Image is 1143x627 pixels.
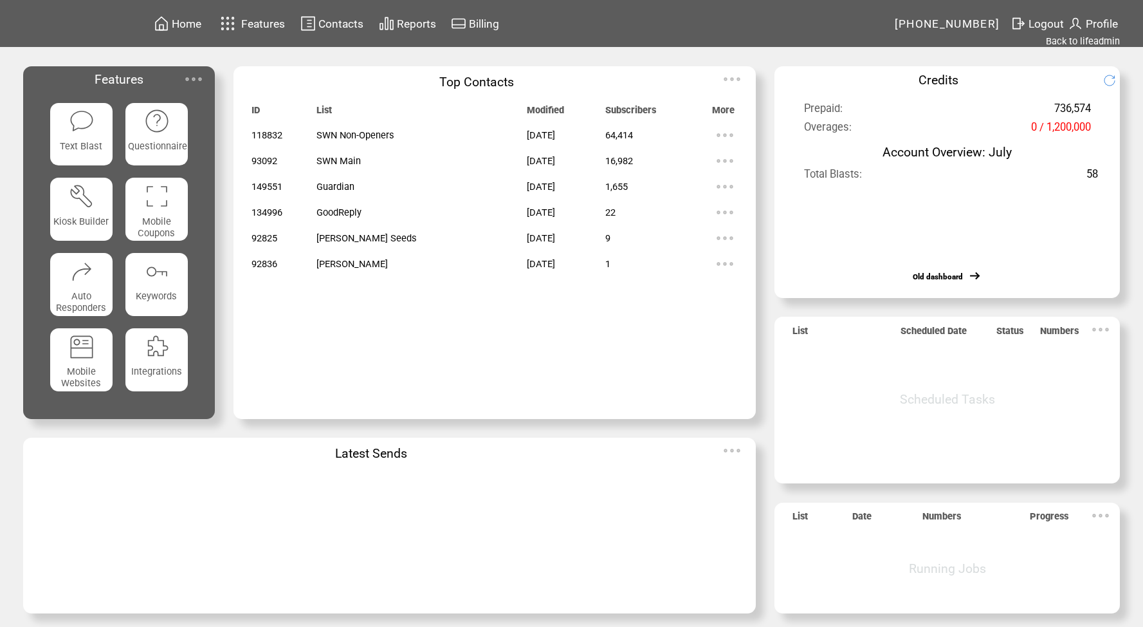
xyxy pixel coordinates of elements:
[712,122,738,148] img: ellypsis.svg
[69,259,95,285] img: auto-responders.svg
[152,14,203,33] a: Home
[241,17,285,30] span: Features
[1088,503,1113,529] img: ellypsis.svg
[125,103,188,165] a: Questionnaire
[527,232,555,244] span: [DATE]
[53,216,109,227] span: Kiosk Builder
[1029,17,1064,30] span: Logout
[1068,15,1083,32] img: profile.svg
[144,108,170,134] img: questionnaire.svg
[804,168,862,187] span: Total Blasts:
[712,174,738,200] img: ellypsis.svg
[1088,317,1113,342] img: ellypsis.svg
[852,510,872,529] span: Date
[913,272,963,281] a: Old dashboard
[125,328,188,391] a: Integrations
[138,216,175,239] span: Mobile Coupons
[895,17,1000,30] span: [PHONE_NUMBER]
[251,104,260,122] span: ID
[251,155,277,167] span: 93092
[901,325,967,343] span: Scheduled Date
[882,145,1012,160] span: Account Overview: July
[1086,17,1118,30] span: Profile
[605,232,610,244] span: 9
[50,103,113,165] a: Text Blast
[469,17,499,30] span: Billing
[996,325,1023,343] span: Status
[527,104,564,122] span: Modified
[379,15,394,32] img: chart.svg
[217,13,239,34] img: features.svg
[605,129,633,141] span: 64,414
[712,200,738,225] img: ellypsis.svg
[251,181,282,192] span: 149551
[712,104,735,122] span: More
[154,15,169,32] img: home.svg
[298,14,365,33] a: Contacts
[316,258,388,270] span: [PERSON_NAME]
[56,290,106,313] span: Auto Responders
[719,66,745,92] img: ellypsis.svg
[172,17,201,30] span: Home
[449,14,501,33] a: Billing
[125,178,188,240] a: Mobile Coupons
[144,183,170,209] img: coupons.svg
[804,102,843,121] span: Prepaid:
[136,290,177,302] span: Keywords
[527,258,555,270] span: [DATE]
[316,129,394,141] span: SWN Non-Openers
[900,392,995,407] span: Scheduled Tasks
[1103,74,1128,87] img: refresh.png
[1009,14,1066,33] a: Logout
[181,66,206,92] img: ellypsis.svg
[50,328,113,391] a: Mobile Websites
[792,510,808,529] span: List
[300,15,316,32] img: contacts.svg
[95,72,143,87] span: Features
[804,121,852,140] span: Overages:
[251,129,282,141] span: 118832
[1030,510,1068,529] span: Progress
[1031,121,1091,140] span: 0 / 1,200,000
[131,366,182,377] span: Integrations
[377,14,438,33] a: Reports
[605,104,656,122] span: Subscribers
[605,258,610,270] span: 1
[712,148,738,174] img: ellypsis.svg
[251,258,277,270] span: 92836
[792,325,808,343] span: List
[451,15,466,32] img: creidtcard.svg
[1046,35,1120,47] a: Back to lifeadmin
[922,510,961,529] span: Numbers
[215,11,288,36] a: Features
[128,140,187,152] span: Questionnaire
[719,438,745,463] img: ellypsis.svg
[605,155,633,167] span: 16,982
[909,561,986,576] span: Running Jobs
[397,17,436,30] span: Reports
[605,207,616,218] span: 22
[527,207,555,218] span: [DATE]
[69,108,95,134] img: text-blast.svg
[50,178,113,240] a: Kiosk Builder
[251,207,282,218] span: 134996
[919,73,958,88] span: Credits
[144,259,170,285] img: keywords.svg
[316,155,361,167] span: SWN Main
[61,366,101,389] span: Mobile Websites
[527,155,555,167] span: [DATE]
[318,17,363,30] span: Contacts
[1054,102,1091,121] span: 736,574
[316,181,354,192] span: Guardian
[60,140,102,152] span: Text Blast
[50,253,113,315] a: Auto Responders
[316,104,332,122] span: List
[712,251,738,277] img: ellypsis.svg
[527,129,555,141] span: [DATE]
[69,183,95,209] img: tool%201.svg
[439,75,514,89] span: Top Contacts
[335,446,407,461] span: Latest Sends
[712,225,738,251] img: ellypsis.svg
[251,232,277,244] span: 92825
[316,232,417,244] span: [PERSON_NAME] Seeds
